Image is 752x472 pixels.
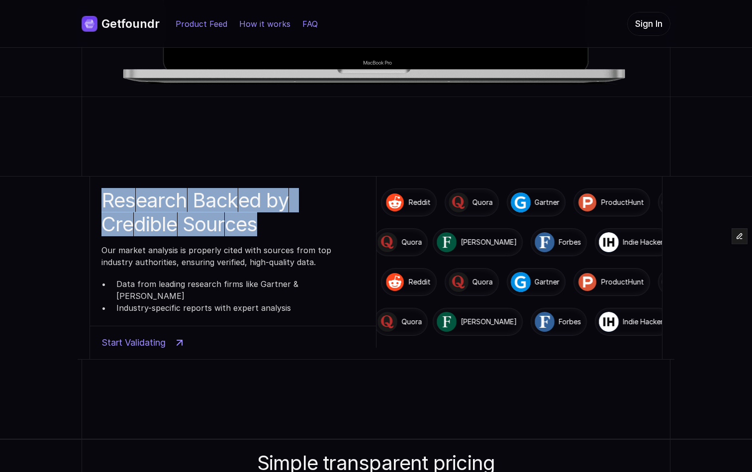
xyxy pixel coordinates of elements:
[732,229,747,244] button: Edit Framer Content
[627,12,670,36] a: Sign In
[176,19,227,29] a: Product Feed
[101,16,160,32] p: Getfoundr
[302,19,318,29] a: FAQ
[635,17,662,30] p: Sign In
[239,19,290,29] a: How it works
[82,16,160,32] a: Getfoundr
